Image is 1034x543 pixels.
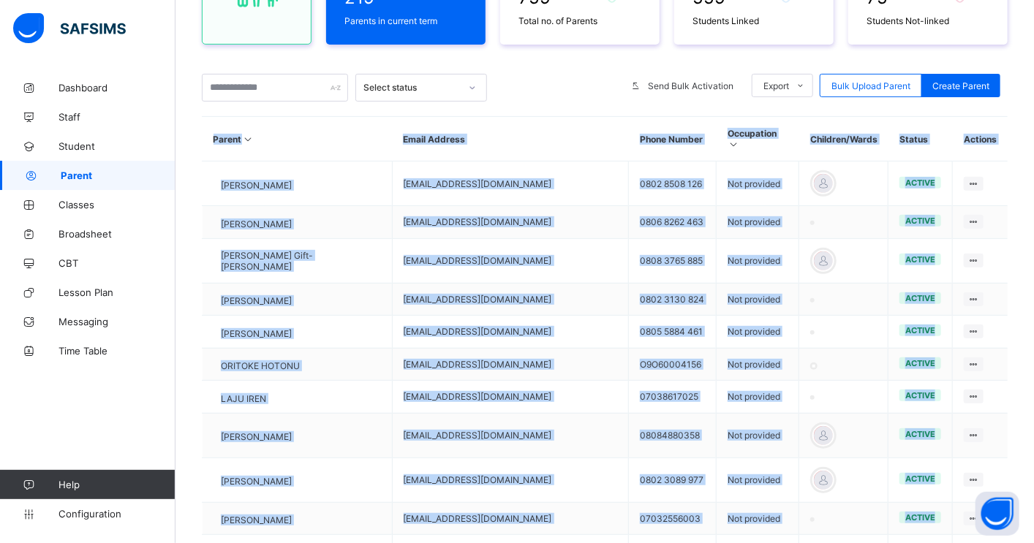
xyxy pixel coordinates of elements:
[59,228,176,240] span: Broadsheet
[763,80,789,91] span: Export
[905,390,935,400] span: active
[905,293,935,303] span: active
[629,238,717,283] td: 0808 3765 885
[905,429,935,439] span: active
[932,80,989,91] span: Create Parent
[59,140,176,152] span: Student
[905,178,935,188] span: active
[717,413,799,457] td: Not provided
[717,348,799,381] td: Not provided
[629,162,717,206] td: 0802 8508 126
[242,134,254,145] i: Sort in Ascending Order
[717,316,799,349] td: Not provided
[629,457,717,502] td: 0802 3089 977
[629,316,717,349] td: 0805 5884 461
[363,83,460,94] div: Select status
[905,216,935,226] span: active
[905,512,935,523] span: active
[728,139,740,150] i: Sort in Ascending Order
[221,476,292,487] span: [PERSON_NAME]
[717,238,799,283] td: Not provided
[221,514,292,525] span: [PERSON_NAME]
[831,80,910,91] span: Bulk Upload Parent
[888,117,953,162] th: Status
[905,358,935,368] span: active
[59,479,175,490] span: Help
[629,117,717,162] th: Phone Number
[392,381,629,414] td: [EMAIL_ADDRESS][DOMAIN_NAME]
[867,15,989,26] span: Students Not-linked
[717,283,799,316] td: Not provided
[13,13,126,44] img: safsims
[59,257,176,269] span: CBT
[392,413,629,457] td: [EMAIL_ADDRESS][DOMAIN_NAME]
[905,474,935,484] span: active
[717,117,799,162] th: Occupation
[61,170,176,181] span: Parent
[221,295,292,306] span: [PERSON_NAME]
[905,254,935,265] span: active
[392,316,629,349] td: [EMAIL_ADDRESS][DOMAIN_NAME]
[717,502,799,535] td: Not provided
[392,502,629,535] td: [EMAIL_ADDRESS][DOMAIN_NAME]
[518,15,641,26] span: Total no. of Parents
[392,162,629,206] td: [EMAIL_ADDRESS][DOMAIN_NAME]
[392,238,629,283] td: [EMAIL_ADDRESS][DOMAIN_NAME]
[221,219,292,229] span: [PERSON_NAME]
[648,80,733,91] span: Send Bulk Activation
[392,117,629,162] th: Email Address
[59,199,176,210] span: Classes
[59,286,176,298] span: Lesson Plan
[629,381,717,414] td: 07038617025
[221,393,266,404] span: LAJU IREN
[221,431,292,442] span: [PERSON_NAME]
[629,206,717,239] td: 0806 8262 463
[717,206,799,239] td: Not provided
[953,117,1008,162] th: Actions
[392,206,629,239] td: [EMAIL_ADDRESS][DOMAIN_NAME]
[221,360,300,371] span: ORITOKE HOTONU
[59,316,176,327] span: Messaging
[717,381,799,414] td: Not provided
[693,15,815,26] span: Students Linked
[203,117,393,162] th: Parent
[221,250,381,272] span: [PERSON_NAME] Gift-[PERSON_NAME]
[629,413,717,457] td: 08084880358
[717,457,799,502] td: Not provided
[717,162,799,206] td: Not provided
[392,283,629,316] td: [EMAIL_ADDRESS][DOMAIN_NAME]
[59,508,175,520] span: Configuration
[221,328,292,339] span: [PERSON_NAME]
[392,457,629,502] td: [EMAIL_ADDRESS][DOMAIN_NAME]
[221,180,292,191] span: [PERSON_NAME]
[799,117,888,162] th: Children/Wards
[59,111,176,123] span: Staff
[629,348,717,381] td: O9O60004156
[629,502,717,535] td: 07032556003
[344,15,467,26] span: Parents in current term
[975,492,1019,536] button: Open asap
[59,345,176,357] span: Time Table
[629,283,717,316] td: 0802 3130 824
[59,82,176,94] span: Dashboard
[905,325,935,335] span: active
[392,348,629,381] td: [EMAIL_ADDRESS][DOMAIN_NAME]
